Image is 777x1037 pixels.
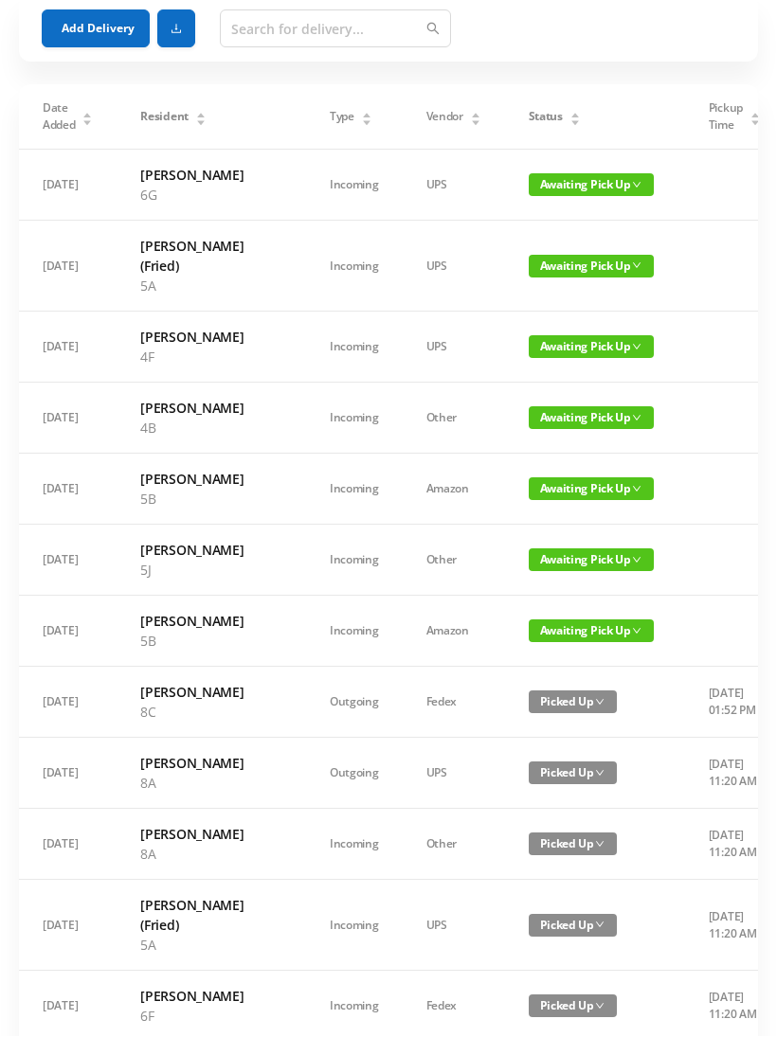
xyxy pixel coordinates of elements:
[140,936,282,956] p: 5A
[140,754,282,774] h6: [PERSON_NAME]
[195,111,206,116] i: icon: caret-up
[140,896,282,936] h6: [PERSON_NAME] (Fried)
[632,414,641,423] i: icon: down
[529,256,654,278] span: Awaiting Pick Up
[529,109,563,126] span: Status
[140,166,282,186] h6: [PERSON_NAME]
[306,313,403,384] td: Incoming
[361,118,371,124] i: icon: caret-down
[361,111,372,122] div: Sort
[595,840,605,849] i: icon: down
[750,118,760,124] i: icon: caret-down
[19,222,117,313] td: [DATE]
[140,277,282,296] p: 5A
[632,485,641,494] i: icon: down
[306,222,403,313] td: Incoming
[19,151,117,222] td: [DATE]
[632,627,641,636] i: icon: down
[632,556,641,565] i: icon: down
[140,683,282,703] h6: [PERSON_NAME]
[140,490,282,510] p: 5B
[19,881,117,972] td: [DATE]
[403,313,505,384] td: UPS
[595,921,605,930] i: icon: down
[140,399,282,419] h6: [PERSON_NAME]
[306,668,403,739] td: Outgoing
[140,845,282,865] p: 8A
[140,561,282,581] p: 5J
[82,111,93,116] i: icon: caret-up
[19,455,117,526] td: [DATE]
[403,810,505,881] td: Other
[529,620,654,643] span: Awaiting Pick Up
[403,668,505,739] td: Fedex
[140,470,282,490] h6: [PERSON_NAME]
[19,739,117,810] td: [DATE]
[529,336,654,359] span: Awaiting Pick Up
[195,118,206,124] i: icon: caret-down
[750,111,760,116] i: icon: caret-up
[19,810,117,881] td: [DATE]
[140,612,282,632] h6: [PERSON_NAME]
[529,915,617,938] span: Picked Up
[750,111,761,122] div: Sort
[426,109,463,126] span: Vendor
[140,1007,282,1027] p: 6F
[19,597,117,668] td: [DATE]
[82,118,93,124] i: icon: caret-down
[140,541,282,561] h6: [PERSON_NAME]
[19,526,117,597] td: [DATE]
[19,313,117,384] td: [DATE]
[709,100,743,134] span: Pickup Time
[403,222,505,313] td: UPS
[595,769,605,778] i: icon: down
[632,181,641,190] i: icon: down
[42,10,150,48] button: Add Delivery
[140,328,282,348] h6: [PERSON_NAME]
[140,186,282,206] p: 6G
[140,825,282,845] h6: [PERSON_NAME]
[632,343,641,352] i: icon: down
[140,237,282,277] h6: [PERSON_NAME] (Fried)
[470,111,481,122] div: Sort
[529,833,617,856] span: Picked Up
[595,698,605,707] i: icon: down
[632,261,641,271] i: icon: down
[306,810,403,881] td: Incoming
[306,151,403,222] td: Incoming
[403,455,505,526] td: Amazon
[403,881,505,972] td: UPS
[140,703,282,723] p: 8C
[569,118,580,124] i: icon: caret-down
[470,118,480,124] i: icon: caret-down
[140,987,282,1007] h6: [PERSON_NAME]
[140,348,282,367] p: 4F
[529,549,654,572] span: Awaiting Pick Up
[529,762,617,785] span: Picked Up
[81,111,93,122] div: Sort
[529,995,617,1018] span: Picked Up
[361,111,371,116] i: icon: caret-up
[569,111,580,116] i: icon: caret-up
[140,774,282,794] p: 8A
[529,174,654,197] span: Awaiting Pick Up
[306,455,403,526] td: Incoming
[403,151,505,222] td: UPS
[140,632,282,652] p: 5B
[470,111,480,116] i: icon: caret-up
[330,109,354,126] span: Type
[426,23,440,36] i: icon: search
[403,597,505,668] td: Amazon
[529,478,654,501] span: Awaiting Pick Up
[306,597,403,668] td: Incoming
[529,691,617,714] span: Picked Up
[529,407,654,430] span: Awaiting Pick Up
[403,739,505,810] td: UPS
[43,100,76,134] span: Date Added
[595,1002,605,1011] i: icon: down
[140,419,282,438] p: 4B
[306,739,403,810] td: Outgoing
[306,881,403,972] td: Incoming
[306,384,403,455] td: Incoming
[306,526,403,597] td: Incoming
